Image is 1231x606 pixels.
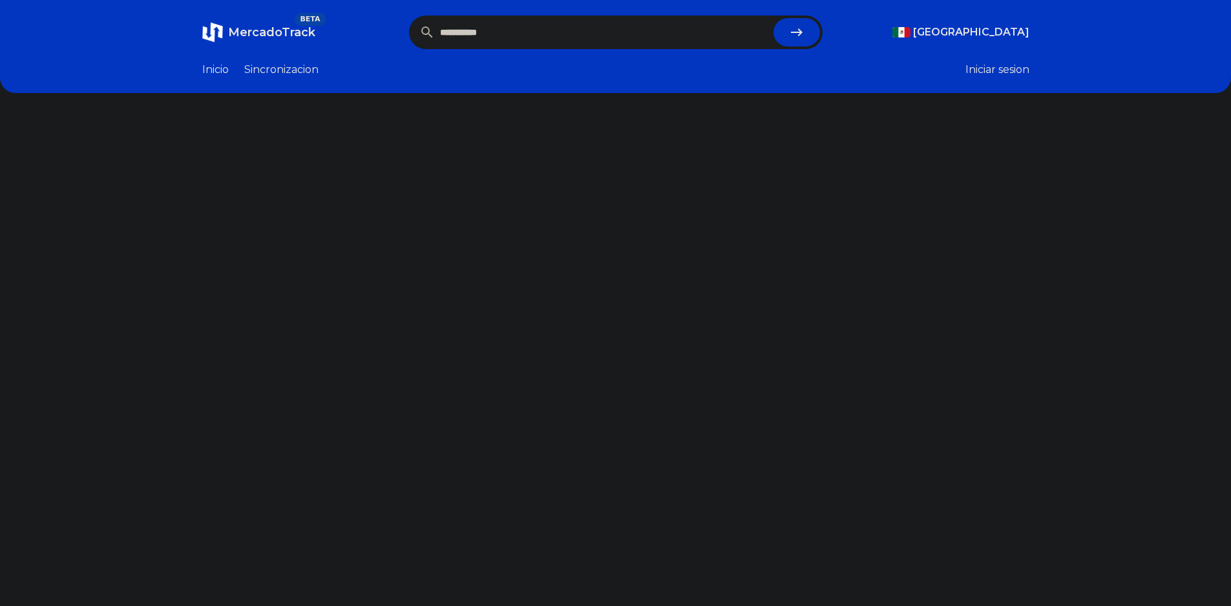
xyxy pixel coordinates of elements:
[892,27,910,37] img: Mexico
[202,62,229,78] a: Inicio
[244,62,319,78] a: Sincronizacion
[202,22,223,43] img: MercadoTrack
[228,25,315,39] span: MercadoTrack
[295,13,325,26] span: BETA
[965,62,1029,78] button: Iniciar sesion
[202,22,315,43] a: MercadoTrackBETA
[913,25,1029,40] span: [GEOGRAPHIC_DATA]
[892,25,1029,40] button: [GEOGRAPHIC_DATA]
